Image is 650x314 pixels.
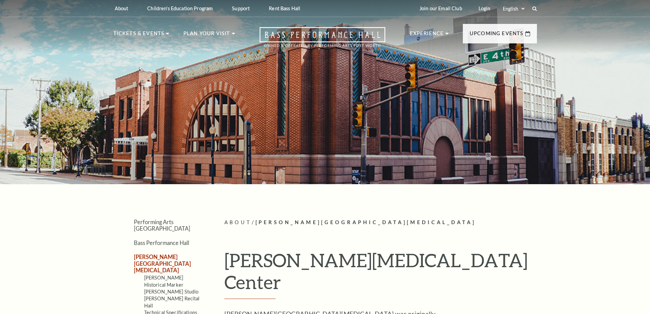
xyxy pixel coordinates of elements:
span: [PERSON_NAME][GEOGRAPHIC_DATA][MEDICAL_DATA] [255,219,476,225]
p: Experience [410,29,444,42]
select: Select: [501,5,526,12]
a: [PERSON_NAME] Recital Hall [144,296,200,308]
p: / [224,218,537,227]
a: [PERSON_NAME][GEOGRAPHIC_DATA][MEDICAL_DATA] [134,254,191,273]
p: Plan Your Visit [183,29,230,42]
a: Performing Arts [GEOGRAPHIC_DATA] [134,219,190,232]
p: Rent Bass Hall [269,5,300,11]
p: Upcoming Events [470,29,524,42]
p: Children's Education Program [147,5,213,11]
h1: [PERSON_NAME][MEDICAL_DATA] Center [224,249,537,299]
a: [PERSON_NAME] Studio [144,289,199,295]
a: [PERSON_NAME] Historical Marker [144,275,183,287]
p: About [115,5,128,11]
a: Bass Performance Hall [134,240,189,246]
p: Support [232,5,250,11]
span: About [224,219,252,225]
p: Tickets & Events [113,29,165,42]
